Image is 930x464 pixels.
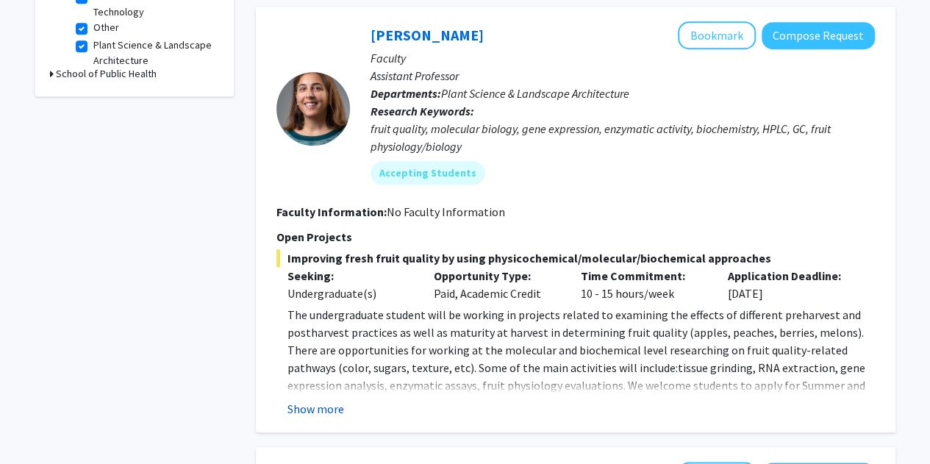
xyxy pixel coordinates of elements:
p: Application Deadline: [728,267,853,285]
p: Assistant Professor [371,67,875,85]
h3: School of Public Health [56,66,157,82]
p: Open Projects [276,228,875,246]
span: The undergraduate student will be working in projects related to examining the effects of differe... [287,307,865,428]
div: fruit quality, molecular biology, gene expression, enzymatic activity, biochemistry, HPLC, GC, fr... [371,120,875,155]
mat-chip: Accepting Students [371,161,485,185]
b: Departments: [371,86,441,101]
iframe: Chat [11,398,62,453]
a: [PERSON_NAME] [371,26,484,44]
span: Plant Science & Landscape Architecture [441,86,629,101]
p: Time Commitment: [581,267,706,285]
div: [DATE] [717,267,864,302]
button: Show more [287,400,344,418]
label: Other [93,20,119,35]
button: Compose Request to Macarena Farcuh Yuri [762,22,875,49]
b: Research Keywords: [371,104,474,118]
div: Paid, Academic Credit [423,267,570,302]
p: Opportunity Type: [434,267,559,285]
div: Undergraduate(s) [287,285,412,302]
label: Plant Science & Landscape Architecture [93,38,215,68]
span: Improving fresh fruit quality by using physicochemical/molecular/biochemical approaches [276,249,875,267]
p: Seeking: [287,267,412,285]
div: 10 - 15 hours/week [570,267,717,302]
button: Add Macarena Farcuh Yuri to Bookmarks [678,21,756,49]
span: No Faculty Information [387,204,505,219]
p: Faculty [371,49,875,67]
b: Faculty Information: [276,204,387,219]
